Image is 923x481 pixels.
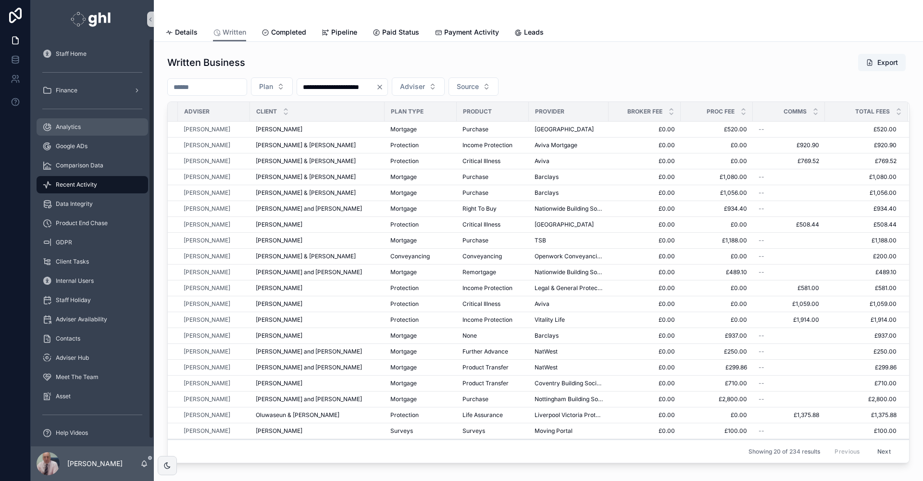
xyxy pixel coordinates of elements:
[184,221,230,228] span: [PERSON_NAME]
[331,27,357,37] span: Pipeline
[614,205,675,213] span: £0.00
[462,237,523,244] a: Purchase
[390,189,417,197] span: Mortgage
[256,141,379,149] a: [PERSON_NAME] & [PERSON_NAME]
[825,173,897,181] a: £1,080.00
[165,24,198,43] a: Details
[686,205,747,213] a: £934.40
[614,126,675,133] a: £0.00
[686,173,747,181] a: £1,080.00
[256,300,379,308] a: [PERSON_NAME]
[390,300,451,308] a: Protection
[686,237,747,244] a: £1,188.00
[686,284,747,292] a: £0.00
[390,268,451,276] a: Mortgage
[184,253,244,260] a: [PERSON_NAME]
[37,215,148,232] a: Product End Chase
[462,268,523,276] a: Remortgage
[56,123,81,131] span: Analytics
[390,173,451,181] a: Mortgage
[390,316,419,324] span: Protection
[759,157,819,165] a: £769.52
[462,189,488,197] span: Purchase
[462,268,496,276] span: Remortgage
[825,300,897,308] span: £1,059.00
[535,126,594,133] span: [GEOGRAPHIC_DATA]
[256,205,379,213] a: [PERSON_NAME] and [PERSON_NAME]
[390,157,419,165] span: Protection
[759,253,819,260] a: --
[614,237,675,244] span: £0.00
[614,284,675,292] a: £0.00
[759,126,764,133] span: --
[184,237,230,244] span: [PERSON_NAME]
[390,253,430,260] span: Conveyancing
[256,157,379,165] a: [PERSON_NAME] & [PERSON_NAME]
[614,189,675,197] a: £0.00
[759,221,819,228] a: £508.44
[686,268,747,276] a: £489.10
[184,141,230,149] a: [PERSON_NAME]
[184,332,230,340] a: [PERSON_NAME]
[825,237,897,244] span: £1,188.00
[251,77,293,96] button: Select Button
[614,316,675,324] a: £0.00
[825,126,897,133] span: £520.00
[614,221,675,228] span: £0.00
[614,157,675,165] span: £0.00
[462,126,488,133] span: Purchase
[457,82,479,91] span: Source
[213,24,246,42] a: Written
[825,189,897,197] a: £1,056.00
[825,205,897,213] span: £934.40
[686,300,747,308] a: £0.00
[184,126,230,133] span: [PERSON_NAME]
[56,296,91,304] span: Staff Holiday
[184,316,244,324] a: [PERSON_NAME]
[686,316,747,324] a: £0.00
[390,316,451,324] a: Protection
[262,24,306,43] a: Completed
[256,316,379,324] a: [PERSON_NAME]
[256,268,379,276] a: [PERSON_NAME] and [PERSON_NAME]
[390,284,451,292] a: Protection
[825,221,897,228] a: £508.44
[256,205,362,213] span: [PERSON_NAME] and [PERSON_NAME]
[56,200,93,208] span: Data Integrity
[56,181,97,189] span: Recent Activity
[184,189,230,197] a: [PERSON_NAME]
[256,268,362,276] span: [PERSON_NAME] and [PERSON_NAME]
[31,38,154,446] div: scrollable content
[184,157,230,165] span: [PERSON_NAME]
[825,316,897,324] a: £1,914.00
[462,126,523,133] a: Purchase
[37,253,148,270] a: Client Tasks
[614,141,675,149] a: £0.00
[759,284,819,292] span: £581.00
[462,157,500,165] span: Critical Illness
[175,27,198,37] span: Details
[535,316,603,324] a: Vitality Life
[390,205,451,213] a: Mortgage
[184,253,230,260] span: [PERSON_NAME]
[184,284,244,292] a: [PERSON_NAME]
[256,253,379,260] a: [PERSON_NAME] & [PERSON_NAME]
[37,272,148,290] a: Internal Users
[759,205,764,213] span: --
[390,141,419,149] span: Protection
[256,141,356,149] span: [PERSON_NAME] & [PERSON_NAME]
[825,268,897,276] span: £489.10
[184,205,230,213] a: [PERSON_NAME]
[184,157,244,165] a: [PERSON_NAME]
[184,284,230,292] a: [PERSON_NAME]
[37,291,148,309] a: Staff Holiday
[686,189,747,197] a: £1,056.00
